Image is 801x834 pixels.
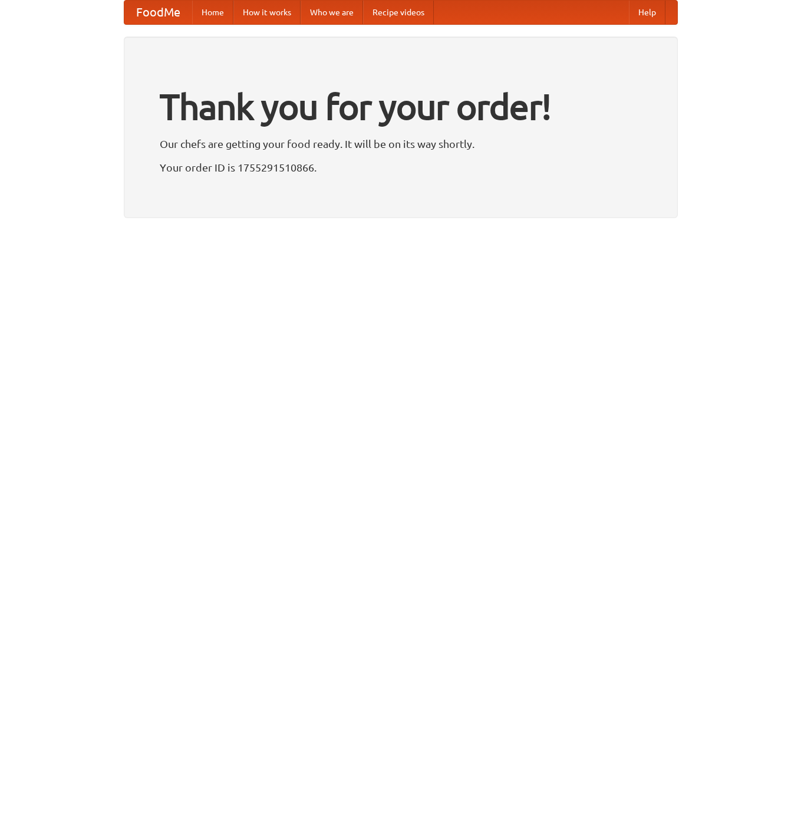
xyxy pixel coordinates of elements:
a: Who we are [301,1,363,24]
a: FoodMe [124,1,192,24]
a: Home [192,1,233,24]
p: Our chefs are getting your food ready. It will be on its way shortly. [160,135,642,153]
a: Help [629,1,665,24]
h1: Thank you for your order! [160,78,642,135]
a: How it works [233,1,301,24]
a: Recipe videos [363,1,434,24]
p: Your order ID is 1755291510866. [160,159,642,176]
